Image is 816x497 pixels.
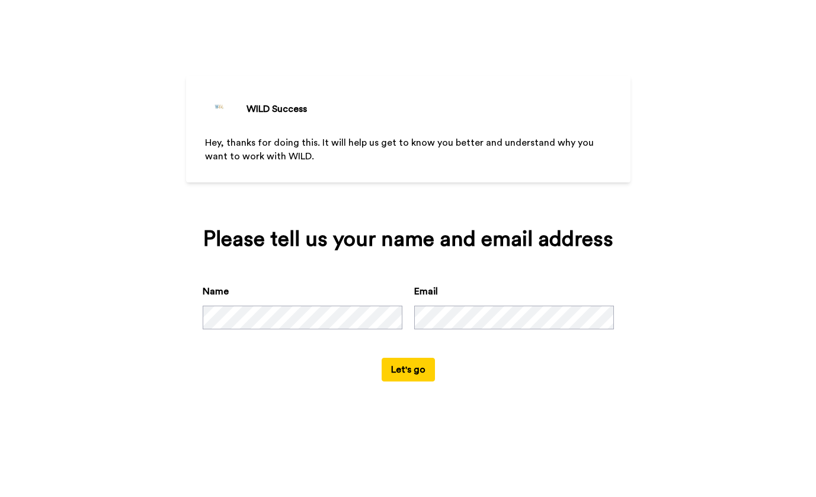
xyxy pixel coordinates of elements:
div: Please tell us your name and email address [203,227,614,251]
label: Email [414,284,438,299]
label: Name [203,284,229,299]
span: Hey, thanks for doing this. It will help us get to know you better and understand why you want to... [205,138,596,161]
div: WILD Success [247,102,307,116]
button: Let's go [382,358,435,381]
